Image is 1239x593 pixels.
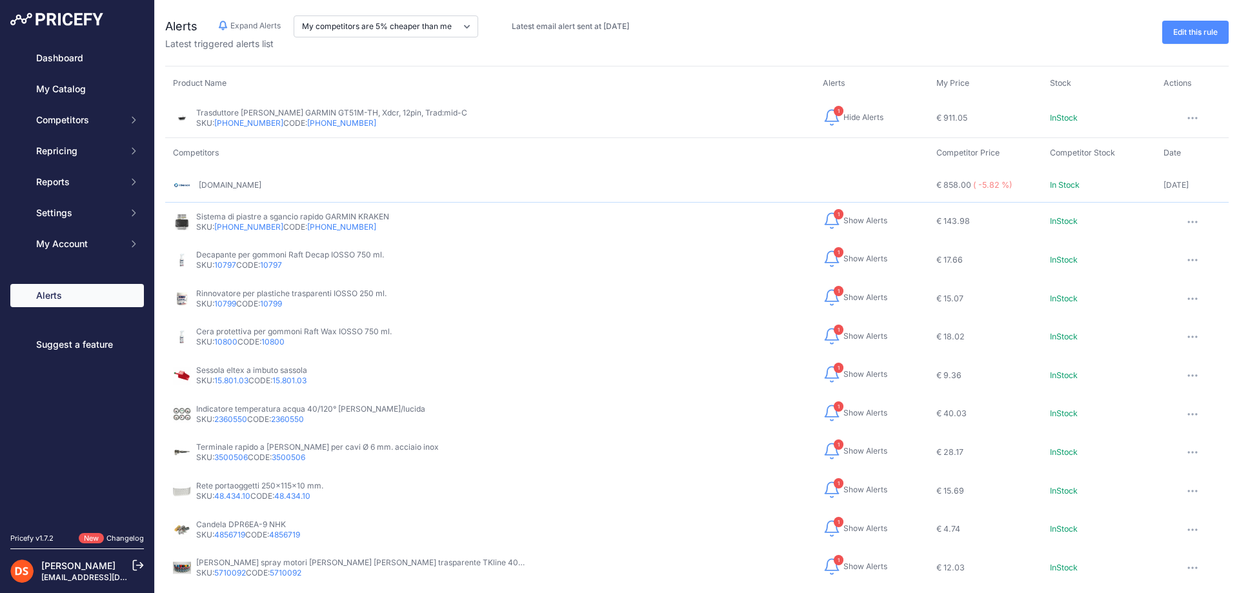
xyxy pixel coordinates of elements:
[199,180,261,190] a: [DOMAIN_NAME]
[10,46,144,70] a: Dashboard
[1156,77,1229,99] th: Actions
[834,439,843,450] span: 1
[1156,138,1229,168] td: Date
[1050,447,1078,457] span: InStock
[929,510,1042,549] td: € 4.74
[196,288,387,299] p: Rinnovatore per plastiche trasparenti IOSSO 250 ml.
[36,206,121,219] span: Settings
[843,446,887,456] span: Show Alerts
[196,260,384,270] p: SKU: CODE:
[10,533,54,544] div: Pricefy v1.7.2
[823,479,887,500] button: 1 Show Alerts
[973,180,1012,190] span: ( -5.82 %)
[843,369,887,379] span: Show Alerts
[823,248,887,269] button: 1 Show Alerts
[936,180,971,190] span: € 858.00
[1050,370,1078,380] span: InStock
[196,442,439,452] p: Terminale rapido a [PERSON_NAME] per cavi Ø 6 mm. acciaio inox
[10,284,144,307] a: Alerts
[307,118,376,128] a: [PHONE_NUMBER]
[196,327,392,337] p: Cera protettiva per gommoni Raft Wax IOSSO 750 ml.
[196,568,527,578] p: SKU: CODE:
[196,404,425,414] p: Indicatore temperatura acqua 40/120° [PERSON_NAME]/lucida
[1042,138,1156,168] td: Competitor Stock
[929,548,1042,587] td: € 12.03
[196,491,323,501] p: SKU: CODE:
[929,241,1042,279] td: € 17.66
[834,555,843,565] span: 1
[196,222,389,232] p: SKU: CODE:
[823,518,887,539] button: 1 Show Alerts
[834,106,843,116] span: 1
[10,13,103,26] img: Pricefy Logo
[271,414,304,424] a: 2360550
[214,260,236,270] a: 10797
[843,561,887,572] span: Show Alerts
[823,210,887,231] button: 1 Show Alerts
[929,433,1042,472] td: € 28.17
[41,560,116,571] a: [PERSON_NAME]
[230,21,281,31] span: Expand Alerts
[929,395,1042,434] td: € 40.03
[165,19,197,33] span: Alerts
[269,530,300,539] a: 4856719
[512,21,629,32] span: Latest email alert sent at [DATE]
[196,118,467,128] p: SKU: CODE:
[1163,180,1189,190] span: [DATE]
[843,485,887,495] span: Show Alerts
[214,299,236,308] a: 10799
[1050,216,1078,226] span: InStock
[10,108,144,132] button: Competitors
[1050,180,1080,190] span: In Stock
[929,279,1042,318] td: € 15.07
[274,491,310,501] a: 48.434.10
[823,326,887,347] button: 1 Show Alerts
[843,523,887,534] span: Show Alerts
[272,376,307,385] a: 15.801.03
[1050,294,1078,303] span: InStock
[272,452,305,462] a: 3500506
[196,337,392,347] p: SKU: CODE:
[196,519,300,530] p: Candela DPR6EA-9 NHK
[36,145,121,157] span: Repricing
[196,452,439,463] p: SKU: CODE:
[10,139,144,163] button: Repricing
[196,530,300,540] p: SKU: CODE:
[165,37,640,50] p: Latest triggered alerts list
[823,107,883,128] button: 1 Hide Alerts
[1050,563,1078,572] span: InStock
[843,216,887,226] span: Show Alerts
[196,365,307,376] p: Sessola eltex a imbuto sassola
[1050,113,1078,123] span: InStock
[214,568,246,578] a: 5710092
[834,363,843,373] span: 1
[834,286,843,296] span: 1
[929,356,1042,395] td: € 9.36
[834,401,843,412] span: 1
[929,138,1042,168] td: Competitor Price
[196,481,323,491] p: Rete portaoggetti 250x115x10 mm.
[218,19,281,32] button: Expand Alerts
[260,299,282,308] a: 10799
[214,337,237,347] a: 10800
[10,232,144,256] button: My Account
[307,222,376,232] a: [PHONE_NUMBER]
[10,170,144,194] button: Reports
[196,414,425,425] p: SKU: CODE:
[173,176,191,194] img: hinelson.com.png
[10,46,144,518] nav: Sidebar
[1050,524,1078,534] span: InStock
[834,325,843,335] span: 1
[41,572,176,582] a: [EMAIL_ADDRESS][DOMAIN_NAME]
[36,176,121,188] span: Reports
[165,77,815,99] th: Product Name
[1050,332,1078,341] span: InStock
[929,202,1042,241] td: € 143.98
[10,201,144,225] button: Settings
[823,441,887,461] button: 1 Show Alerts
[214,376,248,385] a: 15.801.03
[929,77,1042,99] th: My Price
[79,533,104,544] span: New
[196,376,307,386] p: SKU: CODE:
[823,403,887,423] button: 1 Show Alerts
